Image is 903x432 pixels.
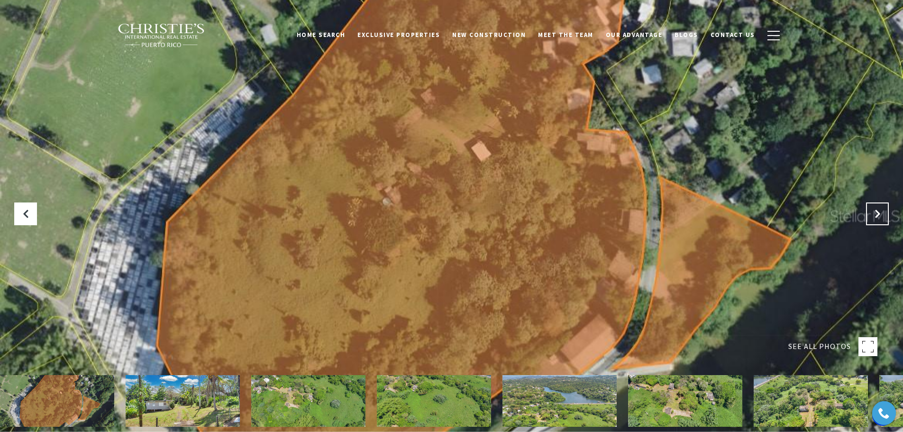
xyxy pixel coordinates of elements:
a: Our Advantage [600,26,669,44]
a: Meet the Team [532,26,600,44]
img: Christie's International Real Estate black text logo [118,23,206,48]
button: button [761,22,786,49]
a: Exclusive Properties [351,26,446,44]
a: Blogs [668,26,704,44]
a: New Construction [446,26,532,44]
img: 14 Acre LAGOON VIEW ESTATE [377,375,491,427]
span: SEE ALL PHOTOS [788,340,851,353]
img: 14 Acre LAGOON VIEW ESTATE [502,375,617,427]
span: Our Advantage [606,31,663,39]
button: Next Slide [866,202,889,225]
span: Contact Us [711,31,755,39]
span: New Construction [452,31,526,39]
img: 14 Acre LAGOON VIEW ESTATE [126,375,240,427]
span: Blogs [675,31,698,39]
span: Exclusive Properties [357,31,440,39]
a: Home Search [291,26,352,44]
img: 14 Acre LAGOON VIEW ESTATE [251,375,365,427]
img: 14 Acre LAGOON VIEW ESTATE [628,375,742,427]
button: Previous Slide [14,202,37,225]
img: 14 Acre LAGOON VIEW ESTATE [754,375,868,427]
